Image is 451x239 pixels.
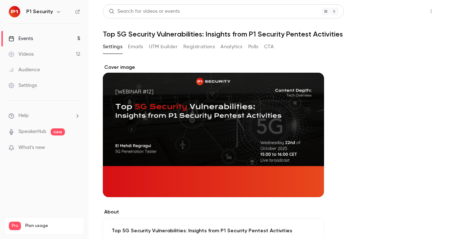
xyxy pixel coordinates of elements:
button: Settings [103,41,122,52]
p: Top 5G Security Vulnerabilities: Insights from P1 Security Pentest Activities [112,227,315,234]
button: Analytics [221,41,243,52]
a: SpeakerHub [18,128,46,135]
h1: Top 5G Security Vulnerabilities: Insights from P1 Security Pentest Activities [103,30,437,38]
button: CTA [264,41,274,52]
button: Share [392,4,420,18]
span: new [51,128,65,135]
div: Videos [9,51,34,58]
img: P1 Security [9,6,20,17]
span: Plan usage [25,223,80,229]
label: About [103,209,324,216]
button: UTM builder [149,41,178,52]
span: Help [18,112,29,119]
button: Polls [248,41,258,52]
button: Registrations [183,41,215,52]
button: Emails [128,41,143,52]
span: What's new [18,144,45,151]
div: Audience [9,66,40,73]
label: Cover image [103,64,324,71]
div: Search for videos or events [109,8,180,15]
div: Events [9,35,33,42]
iframe: Noticeable Trigger [72,145,80,151]
span: Pro [9,222,21,230]
h6: P1 Security [26,8,53,15]
li: help-dropdown-opener [9,112,80,119]
section: Cover image [103,64,324,197]
div: Settings [9,82,37,89]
